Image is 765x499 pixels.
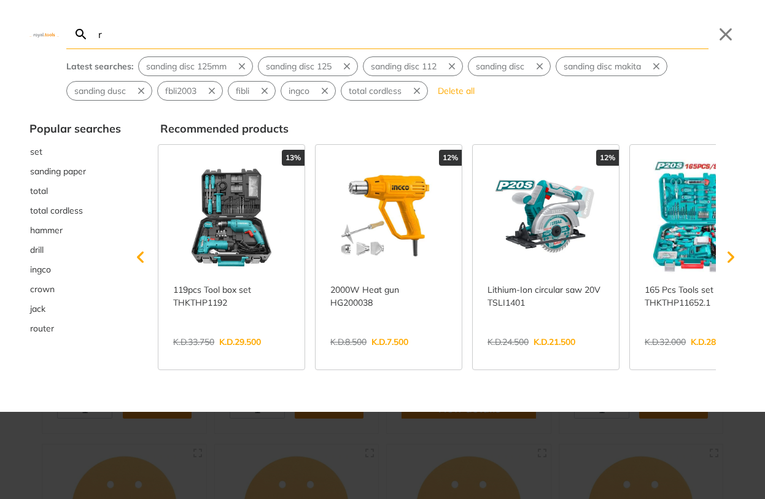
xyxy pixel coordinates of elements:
[29,240,121,260] div: Suggestion: drill
[30,303,45,315] span: jack
[29,240,121,260] button: Select suggestion: drill
[30,224,63,237] span: hammer
[476,60,524,73] span: sanding disc
[282,150,305,166] div: 13%
[138,56,253,76] div: Suggestion: sanding disc 125mm
[648,57,667,75] button: Remove suggestion: sanding disc makita
[228,82,257,100] button: Select suggestion: fibli
[266,60,332,73] span: sanding disc 125
[446,61,457,72] svg: Remove suggestion: sanding disc 112
[409,82,427,100] button: Remove suggestion: total cordless
[236,85,249,98] span: fibli
[718,245,743,269] svg: Scroll right
[29,220,121,240] div: Suggestion: hammer
[133,82,152,100] button: Remove suggestion: sanding dusc
[259,85,270,96] svg: Remove suggestion: fibli
[468,57,532,75] button: Select suggestion: sanding disc
[228,81,276,101] div: Suggestion: fibli
[349,85,402,98] span: total cordless
[74,85,126,98] span: sanding dusc
[534,61,545,72] svg: Remove suggestion: sanding disc
[29,142,121,161] button: Select suggestion: set
[556,56,667,76] div: Suggestion: sanding disc makita
[468,56,551,76] div: Suggestion: sanding disc
[371,60,437,73] span: sanding disc 112
[339,57,357,75] button: Remove suggestion: sanding disc 125
[30,244,44,257] span: drill
[317,82,335,100] button: Remove suggestion: ingco
[411,85,422,96] svg: Remove suggestion: total cordless
[29,120,121,137] div: Popular searches
[341,82,409,100] button: Select suggestion: total cordless
[74,27,88,42] svg: Search
[29,260,121,279] button: Select suggestion: ingco
[281,81,336,101] div: Suggestion: ingco
[30,204,83,217] span: total cordless
[363,56,463,76] div: Suggestion: sanding disc 112
[30,145,42,158] span: set
[128,245,153,269] svg: Scroll left
[29,260,121,279] div: Suggestion: ingco
[146,60,227,73] span: sanding disc 125mm
[29,279,121,299] button: Select suggestion: crown
[30,322,54,335] span: router
[716,25,736,44] button: Close
[96,20,709,48] input: Search…
[29,220,121,240] button: Select suggestion: hammer
[158,82,204,100] button: Select suggestion: fbli2003
[651,61,662,72] svg: Remove suggestion: sanding disc makita
[165,85,196,98] span: fbli2003
[136,85,147,96] svg: Remove suggestion: sanding dusc
[29,142,121,161] div: Suggestion: set
[596,150,619,166] div: 12%
[341,81,428,101] div: Suggestion: total cordless
[29,181,121,201] div: Suggestion: total
[30,283,55,296] span: crown
[341,61,352,72] svg: Remove suggestion: sanding disc 125
[29,201,121,220] button: Select suggestion: total cordless
[29,181,121,201] button: Select suggestion: total
[257,82,275,100] button: Remove suggestion: fibli
[29,299,121,319] button: Select suggestion: jack
[444,57,462,75] button: Remove suggestion: sanding disc 112
[564,60,641,73] span: sanding disc makita
[29,161,121,181] button: Select suggestion: sanding paper
[66,81,152,101] div: Suggestion: sanding dusc
[30,263,51,276] span: ingco
[67,82,133,100] button: Select suggestion: sanding dusc
[439,150,462,166] div: 12%
[234,57,252,75] button: Remove suggestion: sanding disc 125mm
[281,82,317,100] button: Select suggestion: ingco
[29,31,59,37] img: Close
[66,60,133,73] div: Latest searches:
[532,57,550,75] button: Remove suggestion: sanding disc
[157,81,223,101] div: Suggestion: fbli2003
[29,319,121,338] div: Suggestion: router
[30,185,48,198] span: total
[29,201,121,220] div: Suggestion: total cordless
[289,85,309,98] span: ingco
[29,279,121,299] div: Suggestion: crown
[29,299,121,319] div: Suggestion: jack
[363,57,444,75] button: Select suggestion: sanding disc 112
[204,82,222,100] button: Remove suggestion: fbli2003
[258,57,339,75] button: Select suggestion: sanding disc 125
[160,120,736,137] div: Recommended products
[556,57,648,75] button: Select suggestion: sanding disc makita
[139,57,234,75] button: Select suggestion: sanding disc 125mm
[206,85,217,96] svg: Remove suggestion: fbli2003
[236,61,247,72] svg: Remove suggestion: sanding disc 125mm
[29,319,121,338] button: Select suggestion: router
[30,165,86,178] span: sanding paper
[258,56,358,76] div: Suggestion: sanding disc 125
[433,81,480,101] button: Delete all
[319,85,330,96] svg: Remove suggestion: ingco
[29,161,121,181] div: Suggestion: sanding paper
